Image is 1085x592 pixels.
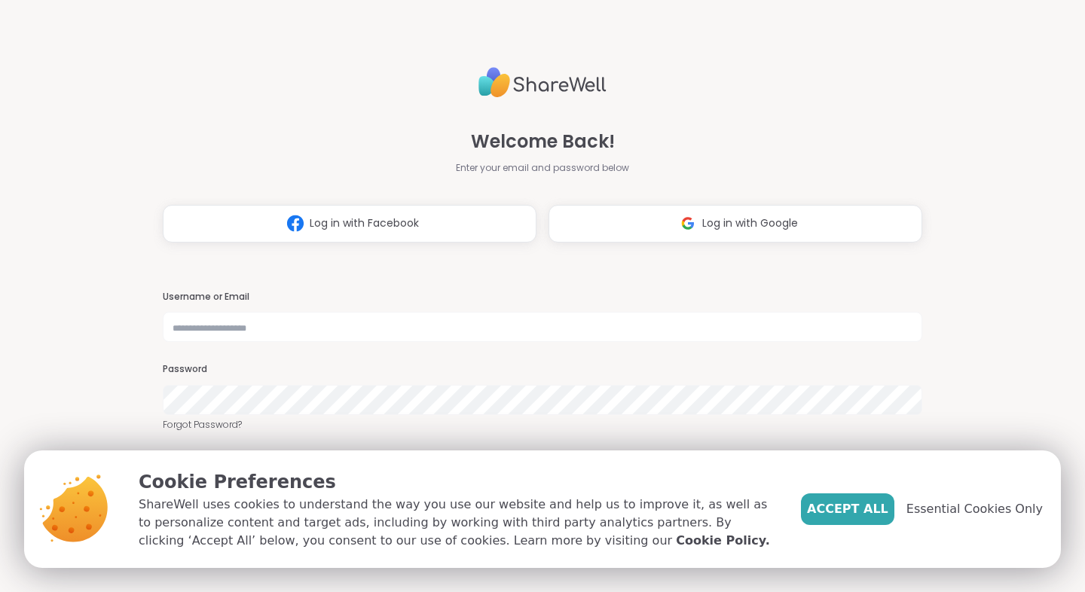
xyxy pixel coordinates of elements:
img: ShareWell Logomark [674,209,702,237]
span: Log in with Facebook [310,215,419,231]
p: ShareWell uses cookies to understand the way you use our website and help us to improve it, as we... [139,496,777,550]
span: Welcome Back! [471,128,615,155]
span: Essential Cookies Only [906,500,1043,518]
span: Accept All [807,500,888,518]
button: Log in with Google [549,205,922,243]
p: Cookie Preferences [139,468,777,496]
a: Forgot Password? [163,418,922,432]
button: Accept All [801,493,894,525]
h3: Password [163,363,922,376]
h3: Username or Email [163,291,922,304]
img: ShareWell Logomark [281,209,310,237]
img: ShareWell Logo [478,61,607,104]
a: Cookie Policy. [676,532,769,550]
span: Enter your email and password below [456,161,629,175]
span: Log in with Google [702,215,798,231]
button: Log in with Facebook [163,205,536,243]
